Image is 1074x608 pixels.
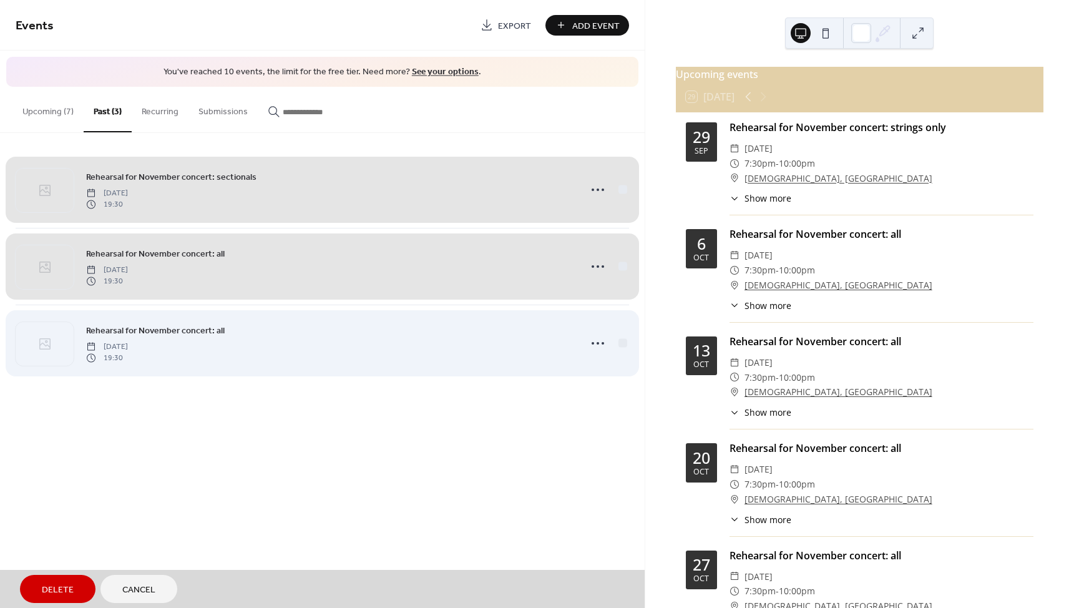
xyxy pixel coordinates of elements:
[730,278,740,293] div: ​
[744,171,932,186] a: [DEMOGRAPHIC_DATA], [GEOGRAPHIC_DATA]
[412,64,479,81] a: See your options
[730,120,1033,135] div: Rehearsal for November concert: strings only
[730,513,791,526] button: ​Show more
[100,575,177,603] button: Cancel
[776,477,779,492] span: -
[744,569,773,584] span: [DATE]
[730,406,791,419] button: ​Show more
[744,513,791,526] span: Show more
[730,569,740,584] div: ​
[744,385,932,400] a: [DEMOGRAPHIC_DATA], [GEOGRAPHIC_DATA]
[744,370,776,385] span: 7:30pm
[730,192,791,205] button: ​Show more
[19,66,626,79] span: You've reached 10 events, the limit for the free tier. Need more? .
[744,462,773,477] span: [DATE]
[693,468,709,476] div: Oct
[730,299,791,312] button: ​Show more
[744,584,776,599] span: 7:30pm
[693,343,710,358] div: 13
[122,584,155,597] span: Cancel
[12,87,84,131] button: Upcoming (7)
[730,513,740,526] div: ​
[20,575,95,603] button: Delete
[779,477,815,492] span: 10:00pm
[744,406,791,419] span: Show more
[744,355,773,370] span: [DATE]
[779,156,815,171] span: 10:00pm
[730,263,740,278] div: ​
[730,355,740,370] div: ​
[132,87,188,131] button: Recurring
[730,248,740,263] div: ​
[693,361,709,369] div: Oct
[693,450,710,466] div: 20
[42,584,74,597] span: Delete
[730,171,740,186] div: ​
[779,263,815,278] span: 10:00pm
[730,492,740,507] div: ​
[498,19,531,32] span: Export
[16,14,54,38] span: Events
[730,584,740,599] div: ​
[744,156,776,171] span: 7:30pm
[676,67,1043,82] div: Upcoming events
[471,15,540,36] a: Export
[744,278,932,293] a: [DEMOGRAPHIC_DATA], [GEOGRAPHIC_DATA]
[776,584,779,599] span: -
[730,299,740,312] div: ​
[776,156,779,171] span: -
[693,254,709,262] div: Oct
[744,248,773,263] span: [DATE]
[730,156,740,171] div: ​
[730,227,1033,242] div: Rehearsal for November concert: all
[730,334,1033,349] div: Rehearsal for November concert: all
[84,87,132,132] button: Past (3)
[744,192,791,205] span: Show more
[693,129,710,145] div: 29
[695,147,708,155] div: Sep
[697,236,706,252] div: 6
[730,192,740,205] div: ​
[730,441,1033,456] div: Rehearsal for November concert: all
[776,370,779,385] span: -
[693,575,709,583] div: Oct
[779,370,815,385] span: 10:00pm
[744,299,791,312] span: Show more
[730,462,740,477] div: ​
[730,141,740,156] div: ​
[779,584,815,599] span: 10:00pm
[730,477,740,492] div: ​
[188,87,258,131] button: Submissions
[744,141,773,156] span: [DATE]
[744,263,776,278] span: 7:30pm
[730,406,740,419] div: ​
[776,263,779,278] span: -
[730,385,740,400] div: ​
[730,548,1033,563] div: Rehearsal for November concert: all
[744,477,776,492] span: 7:30pm
[744,492,932,507] a: [DEMOGRAPHIC_DATA], [GEOGRAPHIC_DATA]
[730,370,740,385] div: ​
[693,557,710,572] div: 27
